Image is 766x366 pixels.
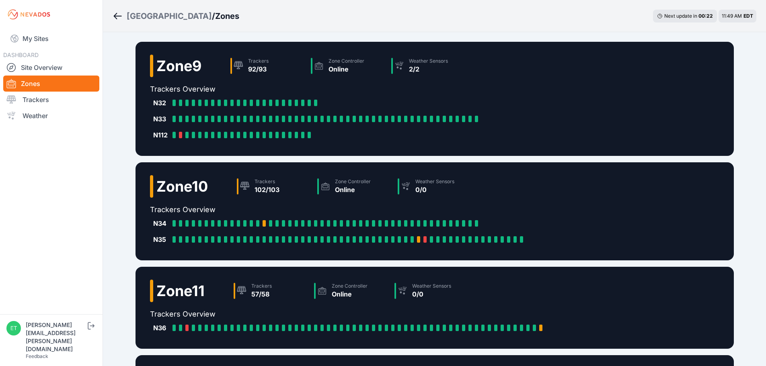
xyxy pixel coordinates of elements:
div: Trackers [255,178,279,185]
h2: Zone 9 [156,58,201,74]
span: / [212,10,215,22]
div: Weather Sensors [415,178,454,185]
a: Weather Sensors2/2 [388,55,468,77]
span: Next update in [664,13,697,19]
h2: Trackers Overview [150,84,485,95]
div: N34 [153,219,169,228]
div: Weather Sensors [412,283,451,289]
h3: Zones [215,10,239,22]
div: Zone Controller [335,178,371,185]
span: 11:49 AM [722,13,742,19]
a: Weather [3,108,99,124]
img: ethan.harte@nevados.solar [6,321,21,335]
span: DASHBOARD [3,51,39,58]
h2: Zone 10 [156,178,208,194]
div: [PERSON_NAME][EMAIL_ADDRESS][PERSON_NAME][DOMAIN_NAME] [26,321,86,353]
div: N32 [153,98,169,108]
div: Online [332,289,368,299]
a: Feedback [26,353,48,359]
a: Trackers92/93 [227,55,308,77]
div: 57/58 [251,289,272,299]
div: Trackers [248,58,269,64]
h2: Zone 11 [156,283,205,299]
a: Trackers [3,92,99,108]
a: [GEOGRAPHIC_DATA] [127,10,212,22]
div: Trackers [251,283,272,289]
div: 2/2 [409,64,448,74]
h2: Trackers Overview [150,309,549,320]
div: Online [329,64,364,74]
h2: Trackers Overview [150,204,530,215]
div: 92/93 [248,64,269,74]
div: N33 [153,114,169,124]
div: Zone Controller [329,58,364,64]
div: 00 : 22 [698,13,713,19]
div: Online [335,185,371,194]
span: EDT [743,13,753,19]
div: 102/103 [255,185,279,194]
div: 0/0 [415,185,454,194]
div: N112 [153,130,169,140]
a: Zones [3,76,99,92]
div: Zone Controller [332,283,368,289]
div: Weather Sensors [409,58,448,64]
a: Weather Sensors0/0 [391,280,472,302]
nav: Breadcrumb [113,6,239,27]
div: N35 [153,235,169,244]
div: 0/0 [412,289,451,299]
img: Nevados [6,8,51,21]
a: Trackers102/103 [234,175,314,198]
div: N36 [153,323,169,333]
a: Trackers57/58 [230,280,311,302]
a: Site Overview [3,59,99,76]
a: Weather Sensors0/0 [394,175,475,198]
a: My Sites [3,29,99,48]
